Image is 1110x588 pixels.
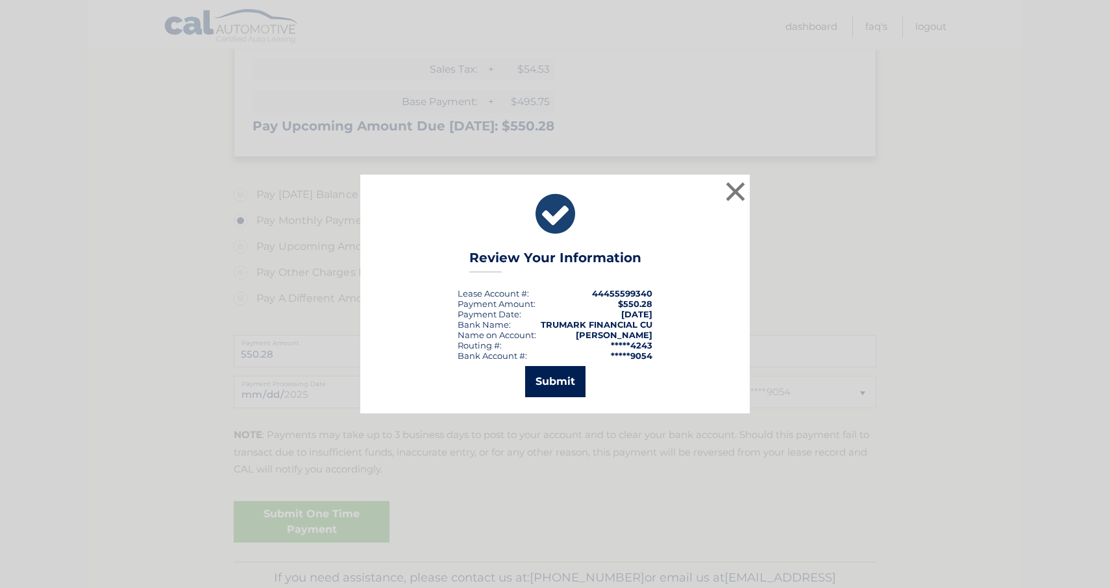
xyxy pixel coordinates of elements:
button: Submit [525,366,586,397]
span: $550.28 [618,299,652,309]
div: Bank Name: [458,319,511,330]
div: Lease Account #: [458,288,529,299]
span: Payment Date [458,309,519,319]
span: [DATE] [621,309,652,319]
strong: [PERSON_NAME] [576,330,652,340]
h3: Review Your Information [469,250,641,273]
button: × [722,178,748,204]
div: Name on Account: [458,330,536,340]
div: Bank Account #: [458,350,527,361]
div: : [458,309,521,319]
strong: TRUMARK FINANCIAL CU [541,319,652,330]
div: Payment Amount: [458,299,536,309]
strong: 44455599340 [592,288,652,299]
div: Routing #: [458,340,502,350]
